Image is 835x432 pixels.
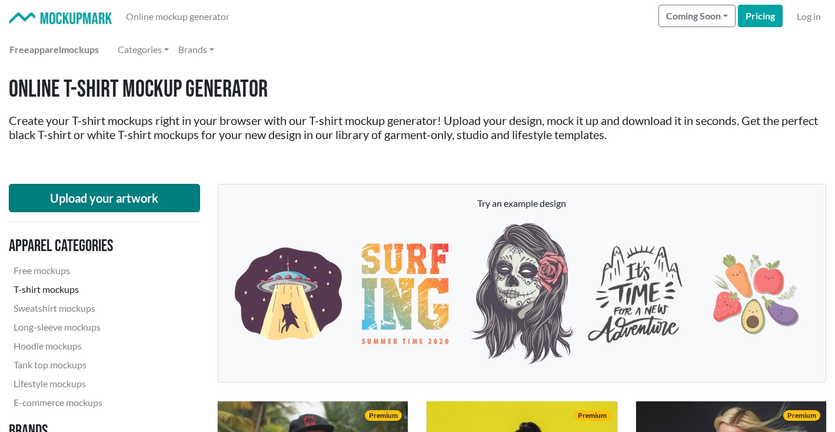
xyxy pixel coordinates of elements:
[29,44,61,55] span: apparel
[9,299,169,318] a: Sweatshirt mockups
[9,280,169,299] a: T-shirt mockups
[9,374,169,393] a: Lifestyle mockups
[9,393,169,412] a: E-commerce mockups
[365,410,402,421] span: Premium
[738,5,783,27] a: Pricing
[9,337,169,355] a: Hoodie mockups
[9,355,169,374] a: Tank top mockups
[9,12,112,25] img: Mockup Mark
[792,5,826,28] a: Log in
[121,5,234,28] a: Online mockup generator
[9,318,169,337] a: Long-sleeve mockups
[9,113,826,141] h2: Create your T-shirt mockups right in your browser with our T-shirt mockup generator! Upload your ...
[658,5,736,27] button: Coming Soon
[9,184,200,212] button: Upload your artwork
[783,410,820,421] span: Premium
[9,75,826,104] h1: Online T-shirt Mockup Generator
[113,38,174,61] a: Categories
[9,261,169,280] a: Free mockups
[574,410,611,421] span: Premium
[9,236,169,256] h3: Apparel categories
[174,38,219,61] a: Brands
[230,196,814,210] p: Try an example design
[5,38,104,61] a: Freeapparelmockups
